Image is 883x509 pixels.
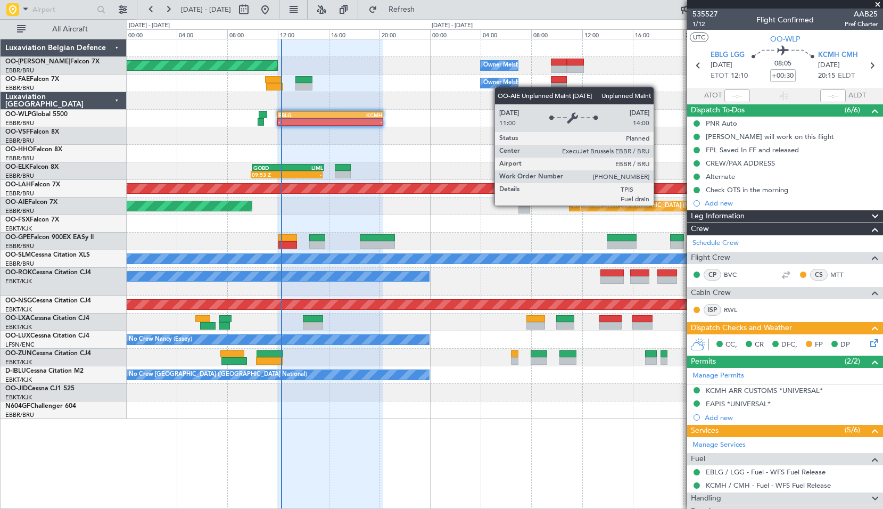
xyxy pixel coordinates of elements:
div: ISP [704,304,721,316]
a: EBBR/BRU [5,119,34,127]
span: FP [815,340,823,350]
span: Dispatch Checks and Weather [691,322,792,334]
span: OO-LAH [5,182,31,188]
span: D-IBLU [5,368,26,374]
span: Flight Crew [691,252,730,264]
a: EBKT/KJK [5,323,32,331]
a: OO-WLPGlobal 5500 [5,111,68,118]
a: OO-ROKCessna Citation CJ4 [5,269,91,276]
a: OO-LAHFalcon 7X [5,182,60,188]
a: MTT [830,270,854,280]
span: OO-JID [5,385,28,392]
a: OO-[PERSON_NAME]Falcon 7X [5,59,100,65]
a: RWL [724,305,748,315]
span: Permits [691,356,716,368]
div: CP [704,269,721,281]
a: OO-LUXCessna Citation CJ4 [5,333,89,339]
a: EBBR/BRU [5,137,34,145]
div: 16:00 [329,29,379,39]
span: DP [840,340,850,350]
a: OO-JIDCessna CJ1 525 [5,385,75,392]
div: 12:00 [582,29,633,39]
a: Schedule Crew [692,238,739,249]
div: EBLG [278,112,330,118]
span: 20:15 [818,71,835,81]
div: [DATE] - [DATE] [129,21,170,30]
span: 12:10 [731,71,748,81]
div: 00:00 [126,29,177,39]
span: [DATE] [711,60,732,71]
span: OO-NSG [5,298,32,304]
input: --:-- [724,89,750,102]
span: Refresh [379,6,424,13]
div: Add new [705,199,878,208]
div: Add new [705,413,878,422]
div: 20:00 [379,29,430,39]
span: Cabin Crew [691,287,731,299]
div: [PERSON_NAME] will work on this flight [706,132,834,141]
span: Pref Charter [845,20,878,29]
div: CS [810,269,828,281]
a: OO-HHOFalcon 8X [5,146,62,153]
span: OO-LXA [5,315,30,322]
span: Services [691,425,719,437]
span: Leg Information [691,210,745,223]
span: Handling [691,492,721,505]
span: OO-SLM [5,252,31,258]
span: OO-AIE [5,199,28,206]
div: Owner Melsbroek Air Base [483,75,556,91]
div: 08:00 [227,29,278,39]
div: FPL Saved In FF and released [706,145,799,154]
div: KCMH ARR CUSTOMS *UNIVERSAL* [706,386,823,395]
div: 20:00 [683,29,734,39]
span: 1/12 [692,20,718,29]
span: (6/6) [845,104,860,116]
div: 00:00 [430,29,481,39]
a: EBKT/KJK [5,306,32,314]
div: - [287,171,322,178]
span: CC, [725,340,737,350]
a: EBBR/BRU [5,411,34,419]
div: 09:53 Z [252,171,287,178]
button: All Aircraft [12,21,115,38]
span: Dispatch To-Dos [691,104,745,117]
button: UTC [690,32,708,42]
span: (5/6) [845,424,860,436]
a: EBLG / LGG - Fuel - WFS Fuel Release [706,467,826,477]
a: EBBR/BRU [5,154,34,162]
div: 04:00 [177,29,227,39]
div: Check OTS in the morning [706,185,788,194]
a: OO-ZUNCessna Citation CJ4 [5,350,91,357]
span: Crew [691,223,709,235]
span: OO-HHO [5,146,33,153]
a: Manage Permits [692,371,744,381]
div: Owner Melsbroek Air Base [483,58,556,73]
a: OO-NSGCessna Citation CJ4 [5,298,91,304]
div: - [331,119,382,125]
span: (2/2) [845,356,860,367]
div: 12:00 [278,29,328,39]
span: 08:05 [774,59,791,69]
a: OO-FSXFalcon 7X [5,217,59,223]
div: No Crew Nancy (Essey) [129,332,192,348]
div: GOBD [253,165,288,171]
a: N604GFChallenger 604 [5,403,76,409]
a: OO-AIEFalcon 7X [5,199,57,206]
span: 535527 [692,9,718,20]
button: Refresh [364,1,427,18]
span: DFC, [781,340,797,350]
div: CREW/PAX ADDRESS [706,159,775,168]
span: OO-VSF [5,129,30,135]
a: OO-ELKFalcon 8X [5,164,59,170]
div: Flight Confirmed [756,14,814,26]
span: CR [755,340,764,350]
span: ATOT [704,91,722,101]
div: Alternate [706,172,735,181]
div: Unplanned Maint [GEOGRAPHIC_DATA] ([GEOGRAPHIC_DATA] National) [572,198,772,214]
a: BVC [724,270,748,280]
span: OO-ROK [5,269,32,276]
span: KCMH CMH [818,50,858,61]
div: No Crew [GEOGRAPHIC_DATA] ([GEOGRAPHIC_DATA] National) [129,367,307,383]
div: LIML [288,165,324,171]
div: EAPIS *UNIVERSAL* [706,399,771,408]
